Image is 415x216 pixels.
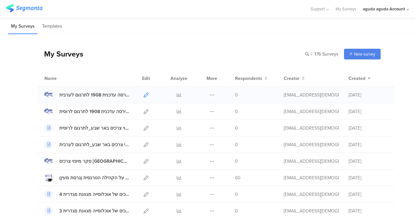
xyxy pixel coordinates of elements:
span: Creator [284,75,300,82]
a: 4 אפיון צרכים של אוכלוסייה מגוונת מגדרית [44,190,129,198]
div: [DATE] [349,174,387,181]
span: 0 [235,92,238,98]
div: 4 אפיון צרכים של אוכלוסייה מגוונת מגדרית [59,191,129,198]
span: 0 [235,141,238,148]
a: סקר עמדות מטפלים.ות על הקהילה הטרנסית (גרסת מעין) [44,173,129,182]
div: סקר באר שבע גירסה עדכנית 1908 לתרגום לרוסית [59,108,129,115]
li: Templates [39,19,65,34]
span: Respondents [235,75,262,82]
li: My Surveys [8,19,38,34]
div: סקר באר שבע גרסה עדכנית 1908 לתרגום לערבית [59,92,129,98]
div: [DATE] [349,141,387,148]
div: סקר מיפוי צרכים באר שבע_לתרגום לרוסית [59,125,129,132]
span: Support [311,6,325,12]
div: סקר מיפוי צרכים באר שבע_לתרגום לערבית [59,141,129,148]
span: | [310,51,313,57]
a: סקר באר שבע גרסה עדכנית 1908 לתרגום לערבית [44,91,129,99]
span: 0 [235,125,238,132]
div: סקר עמדות מטפלים.ות על הקהילה הטרנסית (גרסת מעין) [59,174,129,181]
a: סקר מיפוי צרכים [GEOGRAPHIC_DATA] [44,157,129,165]
div: research@lgbt.org.il [284,208,339,214]
div: research@lgbt.org.il [284,141,339,148]
span: 60 [235,174,241,181]
div: Analyze [169,70,189,86]
div: [DATE] [349,191,387,198]
div: [DATE] [349,108,387,115]
div: [DATE] [349,158,387,165]
div: More [205,70,219,86]
div: סקר מיפוי צרכים באר שבע [59,158,129,165]
div: research@lgbt.org.il [284,92,339,98]
span: 0 [235,191,238,198]
span: 0 [235,208,238,214]
img: segmanta logo [6,4,42,12]
span: 0 [235,158,238,165]
span: Created [349,75,365,82]
div: Name [44,75,83,82]
div: aguda aguda Account [363,6,405,12]
div: My Surveys [38,48,83,59]
div: Edit [139,70,153,86]
a: סקר באר שבע גירסה עדכנית 1908 לתרגום לרוסית [44,107,129,116]
div: 3 אפיון צרכים של אוכלוסייה מגוונת מגדרית [59,208,129,214]
div: [DATE] [349,208,387,214]
span: 0 [235,108,238,115]
div: [DATE] [349,125,387,132]
div: research@lgbt.org.il [284,191,339,198]
span: New survey [354,51,375,57]
div: research@lgbt.org.il [284,125,339,132]
a: סקר מיפוי צרכים באר שבע_לתרגום לרוסית [44,124,129,132]
div: research@lgbt.org.il [284,158,339,165]
div: digital@lgbt.org.il [284,174,339,181]
a: 3 אפיון צרכים של אוכלוסייה מגוונת מגדרית [44,207,129,215]
div: research@lgbt.org.il [284,108,339,115]
span: 176 Surveys [314,51,338,57]
button: Respondents [235,75,267,82]
div: [DATE] [349,92,387,98]
button: Creator [284,75,305,82]
button: Created [349,75,371,82]
a: סקר מיפוי צרכים באר שבע_לתרגום לערבית [44,140,129,149]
